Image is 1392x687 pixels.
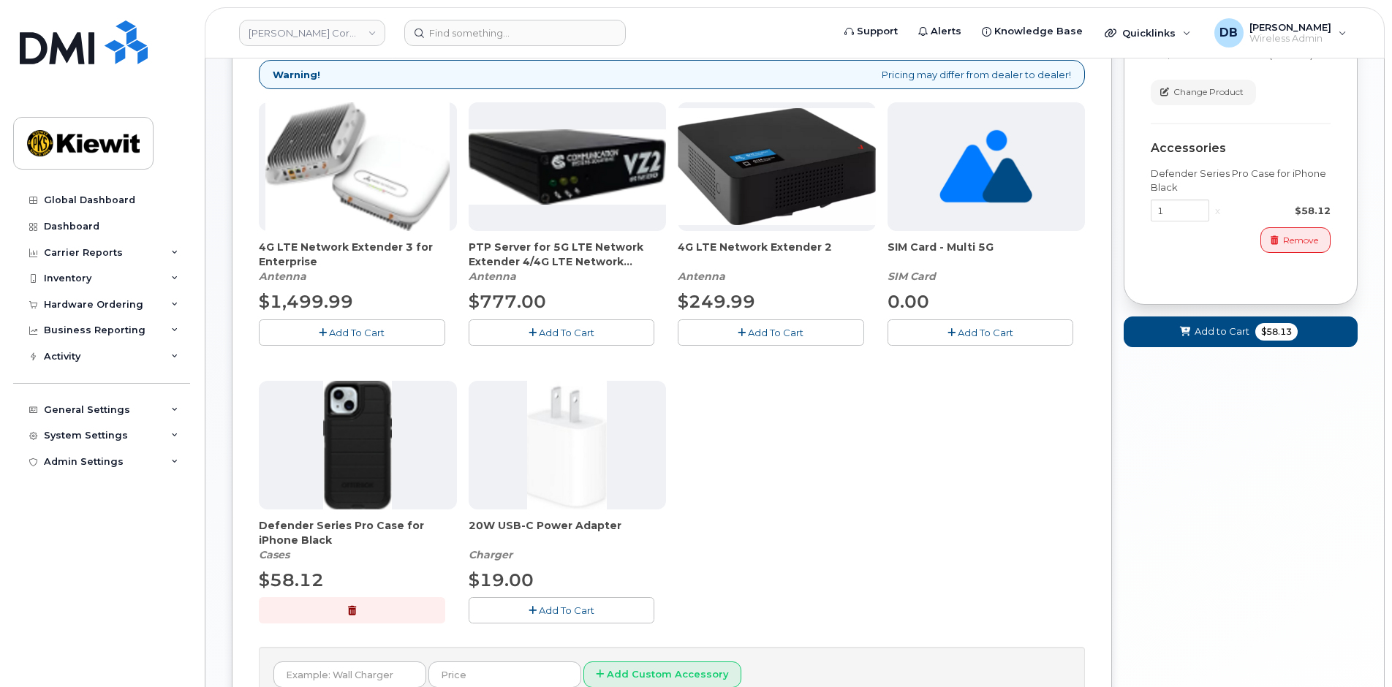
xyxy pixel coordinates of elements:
img: casa.png [265,102,450,231]
div: Defender Series Pro Case for iPhone Black [259,518,457,562]
button: Add To Cart [469,597,655,623]
button: Add To Cart [678,319,864,345]
em: Antenna [469,270,516,283]
span: Wireless Admin [1249,33,1331,45]
span: Add To Cart [748,327,803,338]
em: SIM Card [888,270,936,283]
span: DB [1219,24,1238,42]
span: Add To Cart [539,327,594,338]
div: 4G LTE Network Extender 3 for Enterprise [259,240,457,284]
span: Remove [1283,234,1318,247]
span: $58.12 [259,569,324,591]
span: Defender Series Pro Case for iPhone Black [259,518,457,547]
em: Charger [469,548,512,561]
em: Antenna [678,270,725,283]
span: $777.00 [469,291,546,312]
span: Knowledge Base [994,24,1083,39]
em: Cases [259,548,290,561]
span: $249.99 [678,291,755,312]
img: 4glte_extender.png [678,108,876,225]
img: Casa_Sysem.png [469,129,667,205]
div: $58.12 [1226,204,1331,218]
button: Add to Cart $58.13 [1124,316,1358,346]
div: x [1209,204,1226,218]
span: PTP Server for 5G LTE Network Extender 4/4G LTE Network Extender 3 [469,240,667,269]
span: Add To Cart [329,327,385,338]
div: SIM Card - Multi 5G [888,240,1086,284]
span: SIM Card - Multi 5G [888,240,1086,269]
div: Pricing may differ from dealer to dealer! [259,60,1085,90]
div: PTP Server for 5G LTE Network Extender 4/4G LTE Network Extender 3 [469,240,667,284]
span: $19.00 [469,569,534,591]
div: 20W USB-C Power Adapter [469,518,667,562]
span: $1,499.99 [259,291,353,312]
button: Change Product [1151,80,1256,105]
span: Change Product [1173,86,1244,99]
strong: Warning! [273,68,320,82]
input: Find something... [404,20,626,46]
span: Add to Cart [1195,324,1249,338]
a: Alerts [908,17,972,46]
button: Remove [1260,227,1331,253]
a: Kiewit Corporation [239,20,385,46]
button: Add To Cart [259,319,445,345]
em: Antenna [259,270,306,283]
span: Quicklinks [1122,27,1176,39]
span: Add To Cart [539,604,594,616]
div: Daniel Buffington [1204,18,1357,48]
span: $599.99 - Full Price (128GB) [1165,48,1313,60]
div: Quicklinks [1094,18,1201,48]
div: 4G LTE Network Extender 2 [678,240,876,284]
span: $58.13 [1255,323,1298,341]
div: Accessories [1151,142,1331,155]
span: 4G LTE Network Extender 2 [678,240,876,269]
span: 20W USB-C Power Adapter [469,518,667,547]
span: 0.00 [888,291,929,312]
img: no_image_found-2caef05468ed5679b831cfe6fc140e25e0c280774317ffc20a367ab7fd17291e.png [939,102,1032,231]
iframe: Messenger Launcher [1328,623,1381,676]
span: Support [857,24,898,39]
span: [PERSON_NAME] [1249,21,1331,33]
span: 4G LTE Network Extender 3 for Enterprise [259,240,457,269]
a: Knowledge Base [972,17,1093,46]
span: Alerts [931,24,961,39]
span: Add To Cart [958,327,1013,338]
button: Add To Cart [888,319,1074,345]
a: Support [834,17,908,46]
div: Defender Series Pro Case for iPhone Black [1151,167,1331,194]
button: Add To Cart [469,319,655,345]
img: apple20w.jpg [527,381,607,509]
img: defenderiphone14.png [323,381,392,509]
